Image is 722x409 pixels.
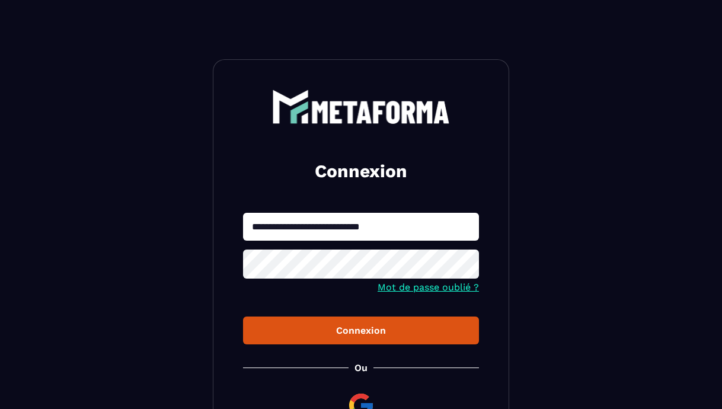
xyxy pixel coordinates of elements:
[272,90,450,124] img: logo
[257,159,465,183] h2: Connexion
[243,90,479,124] a: logo
[378,282,479,293] a: Mot de passe oublié ?
[253,325,469,336] div: Connexion
[243,317,479,344] button: Connexion
[354,362,368,373] p: Ou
